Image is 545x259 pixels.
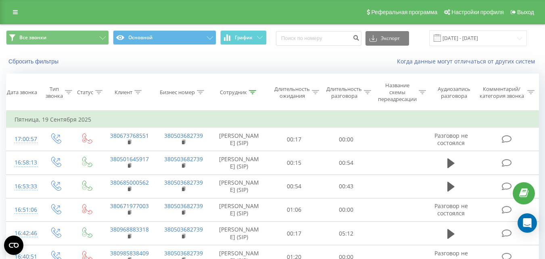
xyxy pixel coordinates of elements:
div: 16:51:06 [15,202,31,218]
span: Разговор не состоялся [434,202,468,217]
td: 00:17 [268,128,320,151]
td: [PERSON_NAME] (SIP) [210,222,268,245]
td: [PERSON_NAME] (SIP) [210,175,268,198]
input: Поиск по номеру [276,31,361,46]
td: 05:12 [320,222,372,245]
div: Аудиозапись разговора [434,86,474,99]
td: 00:15 [268,151,320,175]
td: Пятница, 19 Сентября 2025 [6,112,539,128]
div: Длительность ожидания [274,86,310,99]
div: Open Intercom Messenger [518,213,537,233]
a: 380503682739 [164,225,203,233]
button: Сбросить фильтры [6,58,63,65]
a: Когда данные могут отличаться от других систем [397,57,539,65]
a: 380673768551 [110,132,149,139]
button: Основной [113,30,216,45]
a: 380503682739 [164,202,203,210]
td: 00:54 [320,151,372,175]
a: 380968883318 [110,225,149,233]
td: 00:17 [268,222,320,245]
a: 380501645917 [110,155,149,163]
td: 00:00 [320,128,372,151]
div: Сотрудник [220,89,247,96]
a: 380503682739 [164,155,203,163]
td: [PERSON_NAME] (SIP) [210,198,268,221]
div: 16:58:13 [15,155,31,171]
span: Выход [517,9,534,15]
div: 16:53:33 [15,179,31,194]
span: Разговор не состоялся [434,132,468,147]
a: 380503682739 [164,132,203,139]
div: 17:00:57 [15,131,31,147]
div: Дата звонка [7,89,37,96]
a: 380503682739 [164,179,203,186]
span: Настройки профиля [451,9,504,15]
td: [PERSON_NAME] (SIP) [210,128,268,151]
button: Все звонки [6,30,109,45]
div: Название схемы переадресации [378,82,417,103]
a: 380671977003 [110,202,149,210]
td: 01:06 [268,198,320,221]
div: Статус [77,89,93,96]
div: Клиент [115,89,132,96]
td: 00:43 [320,175,372,198]
a: 380503682739 [164,249,203,257]
div: 16:42:46 [15,225,31,241]
button: Open CMP widget [4,236,23,255]
div: Тип звонка [46,86,63,99]
td: [PERSON_NAME] (SIP) [210,151,268,175]
button: График [220,30,267,45]
div: Комментарий/категория звонка [478,86,525,99]
span: Реферальная программа [371,9,437,15]
td: 00:00 [320,198,372,221]
td: 00:54 [268,175,320,198]
div: Длительность разговора [326,86,362,99]
div: Бизнес номер [160,89,195,96]
span: Все звонки [19,34,46,41]
button: Экспорт [365,31,409,46]
a: 380985838409 [110,249,149,257]
a: 380685000562 [110,179,149,186]
span: График [235,35,253,40]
